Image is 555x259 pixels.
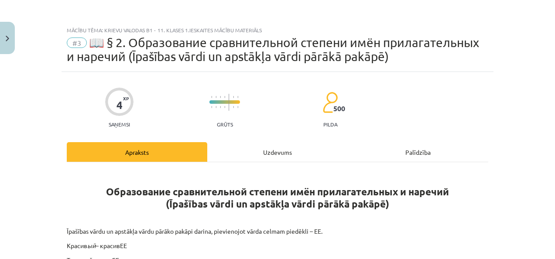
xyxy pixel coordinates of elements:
img: icon-short-line-57e1e144782c952c97e751825c79c345078a6d821885a25fce030b3d8c18986b.svg [233,96,234,98]
span: XP [123,96,129,101]
p: Saņemsi [105,121,134,127]
span: 📖 § 2. Образование сравнительной степени имён прилагательных и наречий (Īpašības vārdi un apstākļ... [67,35,479,64]
img: icon-close-lesson-0947bae3869378f0d4975bcd49f059093ad1ed9edebbc8119c70593378902aed.svg [6,36,9,41]
strong: Образование сравнительной степени имён прилагательных и наречий [106,185,449,198]
strong: (Īpašības vārdi un apstākļa vārdi pārākā pakāpē) [166,198,389,210]
i: ый [87,242,96,249]
img: students-c634bb4e5e11cddfef0936a35e636f08e4e9abd3cc4e673bd6f9a4125e45ecb1.svg [322,92,338,113]
p: Grūts [217,121,233,127]
img: icon-short-line-57e1e144782c952c97e751825c79c345078a6d821885a25fce030b3d8c18986b.svg [237,96,238,98]
p: Īpašības vārdu un apstākļa vārdu pārāko pakāpi darina, pievienojot vārda celmam piedēkli – ЕЕ. [67,227,488,236]
span: #3 [67,37,87,48]
span: 500 [333,105,345,112]
img: icon-long-line-d9ea69661e0d244f92f715978eff75569469978d946b2353a9bb055b3ed8787d.svg [229,94,230,111]
img: icon-short-line-57e1e144782c952c97e751825c79c345078a6d821885a25fce030b3d8c18986b.svg [211,96,212,98]
img: icon-short-line-57e1e144782c952c97e751825c79c345078a6d821885a25fce030b3d8c18986b.svg [211,106,212,108]
img: icon-short-line-57e1e144782c952c97e751825c79c345078a6d821885a25fce030b3d8c18986b.svg [237,106,238,108]
div: 4 [116,99,123,111]
img: icon-short-line-57e1e144782c952c97e751825c79c345078a6d821885a25fce030b3d8c18986b.svg [233,106,234,108]
p: Красив – красивЕЕ [67,241,488,250]
div: Palīdzība [348,142,488,162]
div: Apraksts [67,142,207,162]
img: icon-short-line-57e1e144782c952c97e751825c79c345078a6d821885a25fce030b3d8c18986b.svg [220,106,221,108]
div: Mācību tēma: Krievu valodas b1 - 11. klases 1.ieskaites mācību materiāls [67,27,488,33]
p: pilda [323,121,337,127]
img: icon-short-line-57e1e144782c952c97e751825c79c345078a6d821885a25fce030b3d8c18986b.svg [224,96,225,98]
img: icon-short-line-57e1e144782c952c97e751825c79c345078a6d821885a25fce030b3d8c18986b.svg [224,106,225,108]
img: icon-short-line-57e1e144782c952c97e751825c79c345078a6d821885a25fce030b3d8c18986b.svg [220,96,221,98]
div: Uzdevums [207,142,348,162]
